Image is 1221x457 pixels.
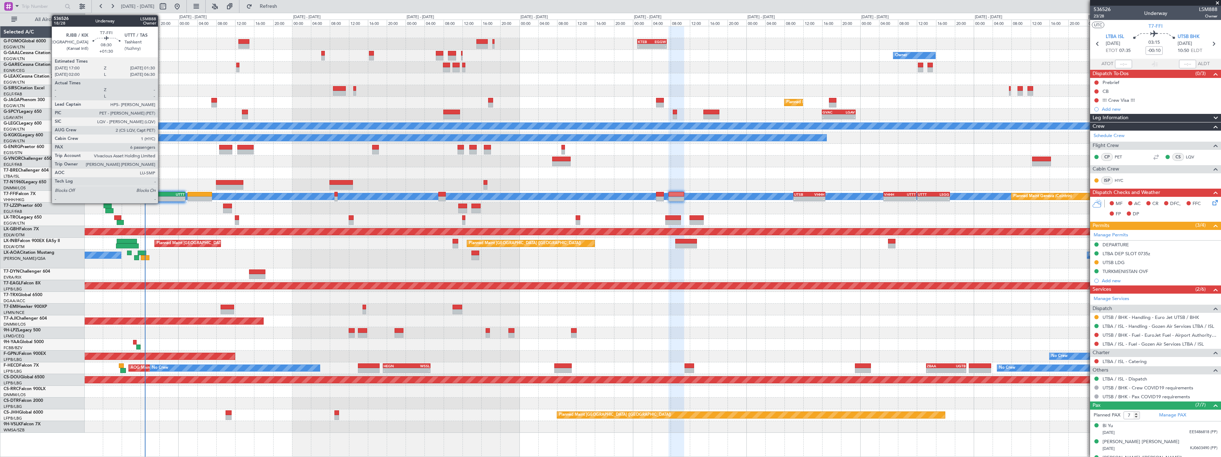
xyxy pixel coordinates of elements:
div: 08:00 [671,20,689,26]
span: 536526 [1094,6,1111,13]
span: [DATE] - [DATE] [121,3,154,10]
div: 20:00 [1068,20,1087,26]
a: LFPB/LBG [4,404,22,409]
span: CS-DTR [4,399,19,403]
div: Bi Yu [1103,422,1113,430]
div: [DATE] - [DATE] [407,14,434,20]
span: LX-GBH [4,227,19,231]
div: 16:00 [368,20,387,26]
div: UTTT [900,192,915,196]
div: - [934,197,949,201]
span: Owner [1199,13,1217,19]
div: 08:00 [784,20,803,26]
div: 16:00 [936,20,955,26]
div: [DATE] - [DATE] [86,14,113,20]
a: G-KGKGLegacy 600 [4,133,43,137]
div: 12:00 [462,20,481,26]
a: EGGW/LTN [4,44,25,50]
button: Refresh [243,1,286,12]
div: HEGN [384,364,407,368]
div: DEPARTURE [1103,242,1129,248]
div: - [839,115,855,119]
a: LX-AOACitation Mustang [4,251,54,255]
div: 04:00 [84,20,102,26]
span: AC [1134,200,1141,208]
span: F-GPNJ [4,352,19,356]
div: LGAV [839,110,855,114]
div: 00:00 [292,20,311,26]
span: [DATE] [1106,40,1120,47]
div: - [146,197,165,201]
span: Cabin Crew [1093,165,1119,173]
div: - [884,197,900,201]
div: [DATE] - [DATE] [634,14,661,20]
a: UTSB / BHK - Crew COVID19 requirements [1103,385,1193,391]
a: LFMN/NCE [4,310,25,315]
a: T7-DYNChallenger 604 [4,269,50,274]
a: EGSS/STN [4,150,22,156]
a: G-SIRSCitation Excel [4,86,44,90]
span: ELDT [1191,47,1202,54]
span: FP [1116,211,1121,218]
span: F-HECD [4,363,19,368]
div: [DATE] - [DATE] [179,14,207,20]
span: G-LEAX [4,74,19,79]
a: LFPB/LBG [4,416,22,421]
span: G-LEGC [4,121,19,126]
div: - [918,197,934,201]
a: LFPB/LBG [4,380,22,386]
div: 00:00 [633,20,652,26]
a: G-VNORChallenger 650 [4,157,52,161]
div: 16:00 [481,20,500,26]
div: [DATE] - [DATE] [747,14,775,20]
div: Planned Maint [GEOGRAPHIC_DATA] ([GEOGRAPHIC_DATA]) [786,97,898,108]
div: 16:00 [822,20,841,26]
a: Manage Services [1094,295,1129,303]
div: - [652,44,666,48]
button: All Aircraft [8,14,77,25]
div: 04:00 [424,20,443,26]
span: T7-BRE [4,168,18,173]
a: LX-INBFalcon 900EX EASy II [4,239,60,243]
span: G-FOMO [4,39,22,43]
a: LTBA / ISL - Handling - Gozen Air Services LTBA / ISL [1103,323,1214,329]
a: G-GARECessna Citation XLS+ [4,63,62,67]
div: UTSB [794,192,809,196]
span: T7-FFI [1148,22,1163,30]
span: G-SPCY [4,110,19,114]
a: PET [1115,154,1131,160]
div: UTTT [165,192,185,196]
div: 00:00 [974,20,993,26]
div: 20:00 [841,20,860,26]
span: Pax [1093,401,1100,410]
a: F-HECDFalcon 7X [4,363,39,368]
div: 08:00 [444,20,462,26]
div: 04:00 [879,20,898,26]
div: - [794,197,809,201]
div: Prebrief [1103,79,1119,85]
div: 00:00 [519,20,538,26]
div: Planned Maint [GEOGRAPHIC_DATA] ([GEOGRAPHIC_DATA]) [469,238,581,249]
a: Schedule Crew [1094,132,1125,140]
a: EVRA/RIX [4,275,21,280]
div: 20:00 [955,20,974,26]
span: Others [1093,366,1108,374]
a: FCBB/BZV [4,345,22,351]
div: KTEB [638,40,652,44]
span: Leg Information [1093,114,1128,122]
span: T7-N1960 [4,180,23,184]
a: LTBA / ISL - Fuel - Gozen Air Services LTBA / ISL [1103,341,1204,347]
a: EDLW/DTM [4,232,25,238]
div: LTBA DEP SLOT 0735z [1103,251,1150,257]
div: UTTT [918,192,934,196]
div: - [638,44,652,48]
span: [DATE] [1103,430,1115,435]
a: DNMM/LOS [4,392,26,398]
div: 00:00 [860,20,879,26]
a: G-LEGCLegacy 600 [4,121,42,126]
div: 04:00 [197,20,216,26]
div: ISP [1101,177,1113,184]
a: G-FOMOGlobal 6000 [4,39,46,43]
div: Owner [895,50,907,61]
span: LX-TRO [4,215,19,220]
